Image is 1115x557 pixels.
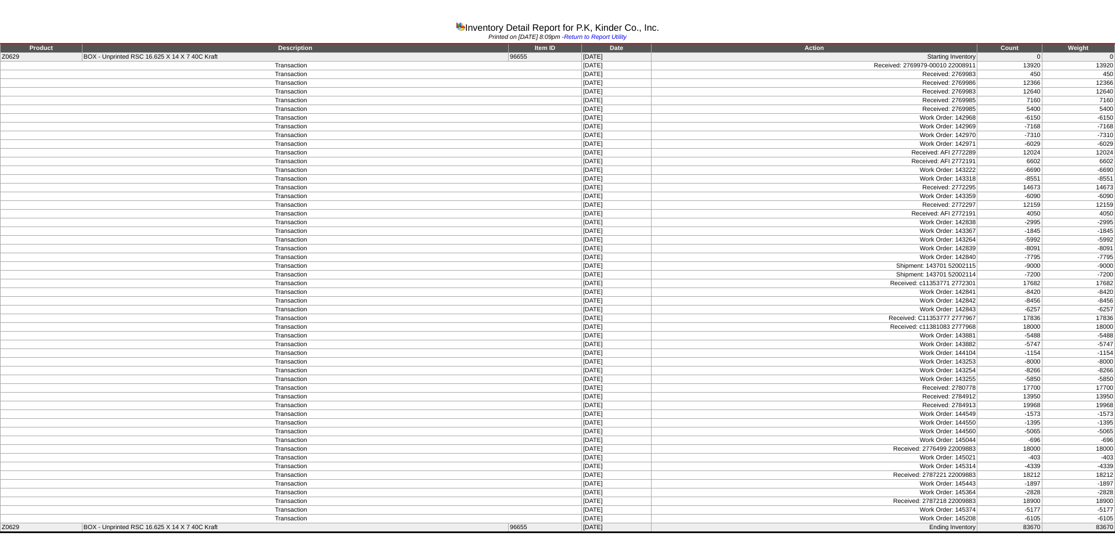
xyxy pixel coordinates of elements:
td: Work Order: 142971 [652,140,977,149]
td: Starting Inventory [652,53,977,62]
td: Transaction [1,340,582,349]
td: [DATE] [582,297,652,306]
td: Transaction [1,349,582,358]
td: -8420 [1042,288,1115,297]
td: Received: 2784913 [652,401,977,410]
td: Transaction [1,471,582,480]
td: [DATE] [582,480,652,488]
td: 5400 [1042,105,1115,114]
td: Received: 2769986 [652,79,977,88]
td: Transaction [1,79,582,88]
td: Transaction [1,297,582,306]
td: 96655 [509,523,582,533]
td: -5992 [977,236,1042,245]
td: -2995 [1042,218,1115,227]
td: [DATE] [582,419,652,427]
td: [DATE] [582,410,652,419]
td: -1897 [1042,480,1115,488]
td: -9000 [977,262,1042,271]
td: Work Order: 143881 [652,332,977,340]
td: Received: 2772295 [652,184,977,192]
td: -5177 [977,506,1042,515]
td: 13920 [1042,62,1115,70]
td: Item ID [509,44,582,53]
td: -7795 [1042,253,1115,262]
td: 17836 [1042,314,1115,323]
td: Transaction [1,515,582,523]
td: -6690 [977,166,1042,175]
td: Work Order: 144549 [652,410,977,419]
td: -696 [977,436,1042,445]
td: [DATE] [582,262,652,271]
td: [DATE] [582,384,652,393]
td: Transaction [1,175,582,184]
td: Transaction [1,401,582,410]
td: -8266 [1042,366,1115,375]
td: Transaction [1,236,582,245]
td: -5850 [1042,375,1115,384]
td: Transaction [1,271,582,279]
td: [DATE] [582,393,652,401]
td: -6257 [1042,306,1115,314]
td: -4339 [977,462,1042,471]
td: -1897 [977,480,1042,488]
td: Work Order: 142843 [652,306,977,314]
td: [DATE] [582,201,652,210]
td: Weight [1042,44,1115,53]
td: 0 [977,53,1042,62]
td: 13950 [977,393,1042,401]
td: 12640 [977,88,1042,96]
td: 0 [1042,53,1115,62]
td: Work Order: 145021 [652,454,977,462]
td: 450 [1042,70,1115,79]
td: Transaction [1,506,582,515]
td: Work Order: 143253 [652,358,977,366]
td: Description [82,44,508,53]
td: [DATE] [582,454,652,462]
td: -5065 [977,427,1042,436]
td: Transaction [1,192,582,201]
td: Transaction [1,149,582,157]
td: 18000 [1042,323,1115,332]
td: [DATE] [582,96,652,105]
td: -6690 [1042,166,1115,175]
td: 19968 [1042,401,1115,410]
td: [DATE] [582,245,652,253]
td: 14673 [1042,184,1115,192]
td: [DATE] [582,218,652,227]
td: Transaction [1,419,582,427]
td: Work Order: 144104 [652,349,977,358]
td: [DATE] [582,358,652,366]
td: Transaction [1,480,582,488]
td: -9000 [1042,262,1115,271]
td: [DATE] [582,236,652,245]
td: -1845 [1042,227,1115,236]
td: Transaction [1,105,582,114]
td: Work Order: 143882 [652,340,977,349]
td: Transaction [1,306,582,314]
td: Work Order: 142841 [652,288,977,297]
td: [DATE] [582,271,652,279]
td: Date [582,44,652,53]
td: Transaction [1,393,582,401]
td: Transaction [1,140,582,149]
td: 12159 [977,201,1042,210]
td: -8000 [977,358,1042,366]
td: [DATE] [582,436,652,445]
td: -8456 [977,297,1042,306]
td: [DATE] [582,114,652,123]
td: Received: 2769985 [652,105,977,114]
td: [DATE] [582,323,652,332]
td: Work Order: 142838 [652,218,977,227]
td: Work Order: 143222 [652,166,977,175]
td: Transaction [1,454,582,462]
td: 7160 [1042,96,1115,105]
td: Z0629 [1,53,82,62]
td: Transaction [1,227,582,236]
td: -8551 [1042,175,1115,184]
td: Transaction [1,245,582,253]
td: Received: AFI 2772191 [652,157,977,166]
td: 17682 [1042,279,1115,288]
td: Received: 2769985 [652,96,977,105]
td: 6602 [977,157,1042,166]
